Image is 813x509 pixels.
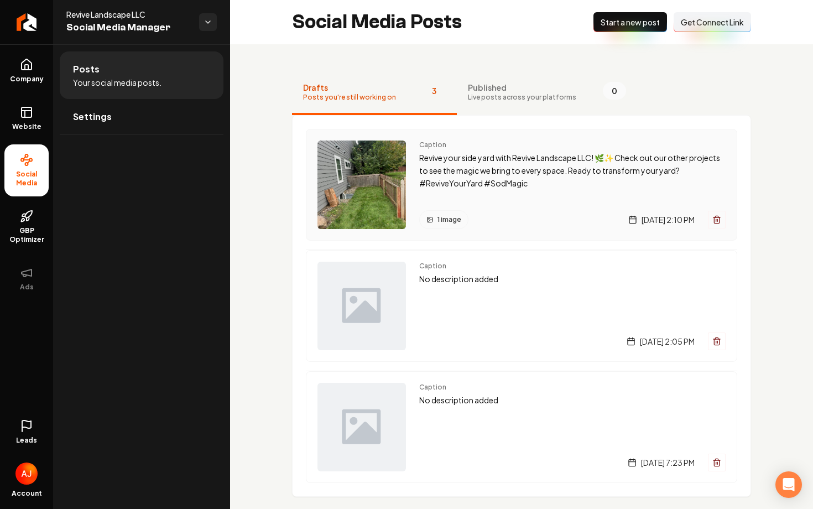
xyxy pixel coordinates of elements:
[306,129,737,241] a: Post previewCaptionRevive your side yard with Revive Landscape LLC! 🌿✨ Check out our other projec...
[8,122,46,131] span: Website
[423,82,446,100] span: 3
[17,13,37,31] img: Rebolt Logo
[12,489,42,498] span: Account
[601,17,660,28] span: Start a new post
[66,20,190,35] span: Social Media Manager
[468,82,576,93] span: Published
[4,170,49,188] span: Social Media
[306,250,737,362] a: Post previewCaptionNo description added[DATE] 2:05 PM
[16,436,37,445] span: Leads
[4,257,49,300] button: Ads
[419,152,726,189] p: Revive your side yard with Revive Landscape LLC! 🌿✨ Check out our other projects to see the magic...
[4,201,49,253] a: GBP Optimizer
[603,82,626,100] span: 0
[4,97,49,140] a: Website
[437,215,461,224] span: 1 image
[66,9,190,20] span: Revive Landscape LLC
[775,471,802,498] div: Open Intercom Messenger
[457,71,637,115] button: PublishedLive posts across your platforms0
[73,77,161,88] span: Your social media posts.
[303,93,396,102] span: Posts you're still working on
[15,458,38,485] button: Open user button
[593,12,667,32] button: Start a new post
[6,75,48,84] span: Company
[419,273,726,285] p: No description added
[303,82,396,93] span: Drafts
[681,17,744,28] span: Get Connect Link
[468,93,576,102] span: Live posts across your platforms
[641,457,695,468] span: [DATE] 7:23 PM
[642,214,695,225] span: [DATE] 2:10 PM
[60,99,223,134] a: Settings
[73,110,112,123] span: Settings
[292,11,462,33] h2: Social Media Posts
[419,262,726,271] span: Caption
[419,394,726,407] p: No description added
[15,283,38,292] span: Ads
[4,411,49,454] a: Leads
[292,71,751,115] nav: Tabs
[306,371,737,483] a: Post previewCaptionNo description added[DATE] 7:23 PM
[15,463,38,485] img: Austin Jellison
[419,141,726,149] span: Caption
[292,71,457,115] button: DraftsPosts you're still working on3
[317,383,406,471] img: Post preview
[317,262,406,350] img: Post preview
[4,49,49,92] a: Company
[674,12,751,32] button: Get Connect Link
[640,336,695,347] span: [DATE] 2:05 PM
[4,226,49,244] span: GBP Optimizer
[317,141,406,229] img: Post preview
[419,383,726,392] span: Caption
[73,63,100,76] span: Posts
